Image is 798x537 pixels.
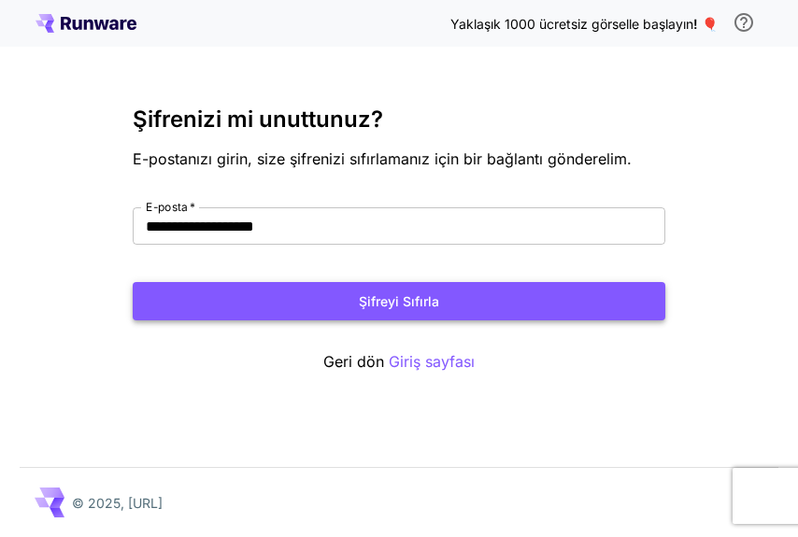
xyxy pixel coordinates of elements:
font: Geri dön [323,352,384,371]
font: ! 🎈 [693,16,718,32]
button: Şifreyi Sıfırla [133,282,665,320]
font: E-posta [146,200,187,214]
font: Yaklaşık 1000 ücretsiz görselle başlayın [450,16,693,32]
font: Şifreyi Sıfırla [359,293,439,309]
button: Giriş sayfası [389,350,475,374]
font: Giriş sayfası [389,352,475,371]
font: E-postanızı girin, size şifrenizi sıfırlamanız için bir bağlantı gönderelim. [133,149,632,168]
font: © 2025, [URL] [72,495,163,511]
font: Şifrenizi mi unuttunuz? [133,106,383,133]
button: Ücretsiz krediye hak kazanabilmek için bir işletme e-posta adresiyle kaydolmanız ve size gönderdi... [725,4,762,41]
